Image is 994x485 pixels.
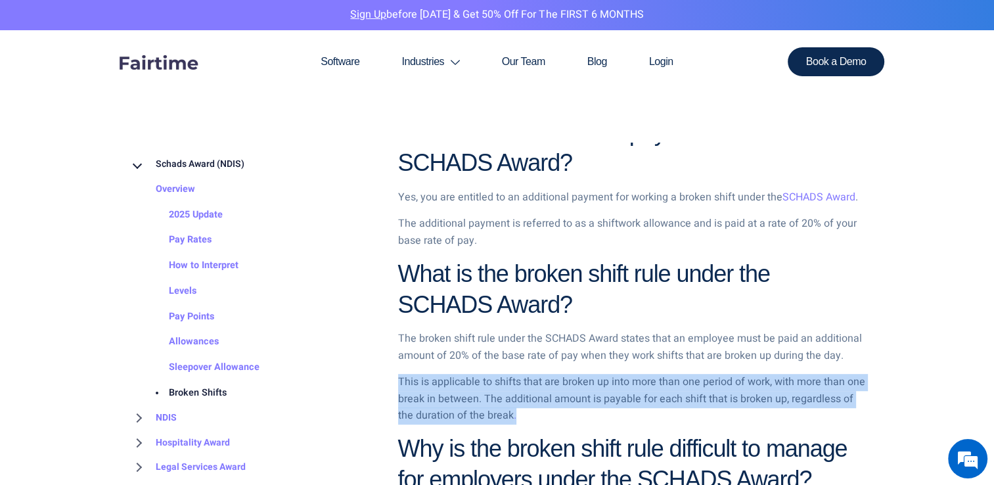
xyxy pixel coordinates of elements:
[129,177,195,203] a: Overview
[143,330,219,356] a: Allowances
[143,279,196,304] a: Levels
[398,331,865,364] p: The broken shift rule under the SCHADS Award states that an employee must be paid an additional a...
[7,335,250,381] textarea: Type your message and hit 'Enter'
[129,152,244,177] a: Schads Award (NDIS)
[143,304,214,330] a: Pay Points
[143,356,260,381] a: Sleepover Allowance
[481,30,566,93] a: Our Team
[215,7,247,38] div: Minimize live chat window
[398,189,865,206] p: Yes, you are entitled to an additional payment for working a broken shift under the .
[129,406,177,431] a: NDIS
[566,30,628,93] a: Blog
[806,57,867,67] span: Book a Demo
[782,189,855,205] a: SCHADS Award
[10,7,984,24] p: before [DATE] & Get 50% Off for the FIRST 6 MONTHS
[300,30,380,93] a: Software
[143,228,212,254] a: Pay Rates
[398,374,865,425] p: This is applicable to shifts that are broken up into more than one period of work, with more than...
[143,254,238,279] a: How to Interpret
[350,7,386,22] a: Sign Up
[143,381,227,406] a: Broken Shifts
[143,202,223,228] a: 2025 Update
[788,47,885,76] a: Book a Demo
[628,30,694,93] a: Login
[514,407,516,423] a: .
[68,74,221,91] div: Chat with us now
[398,216,865,249] p: The additional payment is referred to as a shiftwork allowance and is paid at a rate of 20% of yo...
[380,30,480,93] a: Industries
[129,430,230,455] a: Hospitality Award
[76,154,181,287] span: We're online!
[129,455,246,480] a: Legal Services Award
[398,260,770,318] strong: What is the broken shift rule under the SCHADS Award?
